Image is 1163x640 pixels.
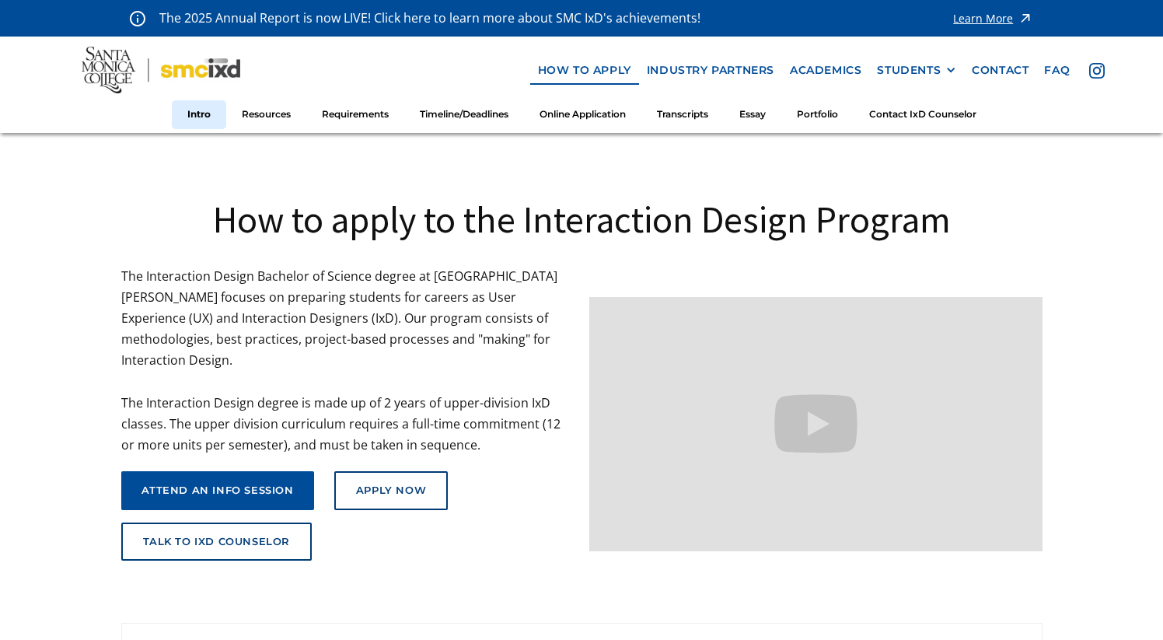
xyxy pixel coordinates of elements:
[589,297,1043,551] iframe: Design your future with a Bachelor's Degree in Interaction Design from Santa Monica College
[121,523,313,561] a: talk to ixd counselor
[159,8,702,29] p: The 2025 Annual Report is now LIVE! Click here to learn more about SMC IxD's achievements!
[953,8,1033,29] a: Learn More
[953,13,1013,24] div: Learn More
[1036,56,1077,85] a: faq
[121,195,1043,243] h1: How to apply to the Interaction Design Program
[172,100,226,129] a: Intro
[306,100,404,129] a: Requirements
[404,100,524,129] a: Timeline/Deadlines
[143,536,291,548] div: talk to ixd counselor
[121,471,314,510] a: attend an info session
[854,100,992,129] a: Contact IxD Counselor
[724,100,781,129] a: Essay
[530,56,639,85] a: how to apply
[356,484,426,497] div: Apply Now
[226,100,306,129] a: Resources
[82,47,240,93] img: Santa Monica College - SMC IxD logo
[781,100,854,129] a: Portfolio
[877,64,956,77] div: STUDENTS
[130,10,145,26] img: icon - information - alert
[641,100,724,129] a: Transcripts
[1089,63,1105,79] img: icon - instagram
[639,56,782,85] a: industry partners
[964,56,1036,85] a: contact
[334,471,448,510] a: Apply Now
[877,64,941,77] div: STUDENTS
[141,484,294,497] div: attend an info session
[1018,8,1033,29] img: icon - arrow - alert
[782,56,869,85] a: Academics
[524,100,641,129] a: Online Application
[121,266,575,456] p: The Interaction Design Bachelor of Science degree at [GEOGRAPHIC_DATA][PERSON_NAME] focuses on pr...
